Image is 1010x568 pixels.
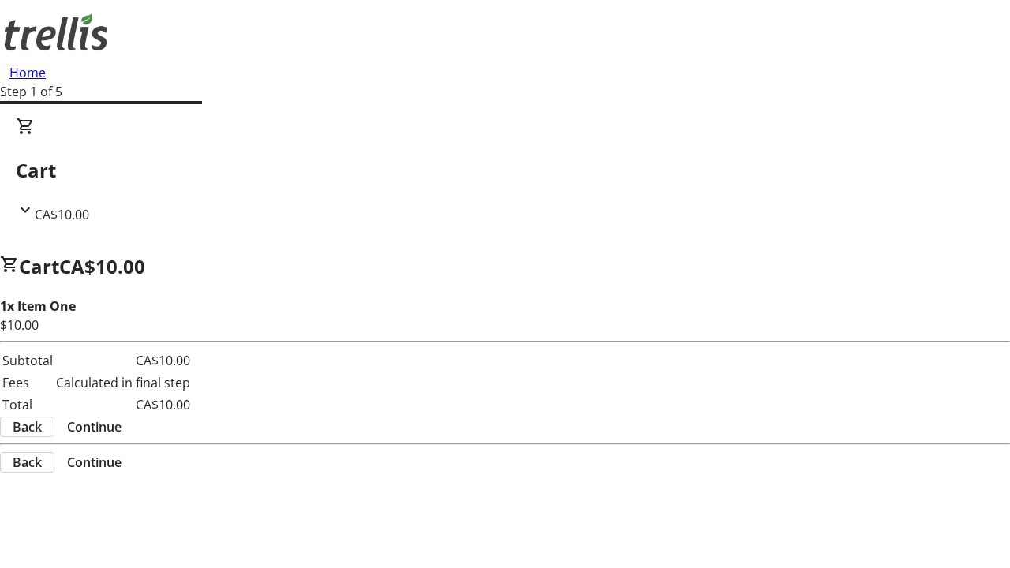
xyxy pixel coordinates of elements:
[54,417,134,436] button: Continue
[2,372,54,393] td: Fees
[2,350,54,371] td: Subtotal
[55,372,191,393] td: Calculated in final step
[13,417,42,436] span: Back
[35,206,89,223] span: CA$10.00
[2,394,54,415] td: Total
[19,253,59,279] span: Cart
[16,156,994,185] h2: Cart
[13,453,42,472] span: Back
[67,417,122,436] span: Continue
[55,350,191,371] td: CA$10.00
[67,453,122,472] span: Continue
[16,117,994,224] div: CartCA$10.00
[55,394,191,415] td: CA$10.00
[59,253,145,279] span: CA$10.00
[54,453,134,472] button: Continue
